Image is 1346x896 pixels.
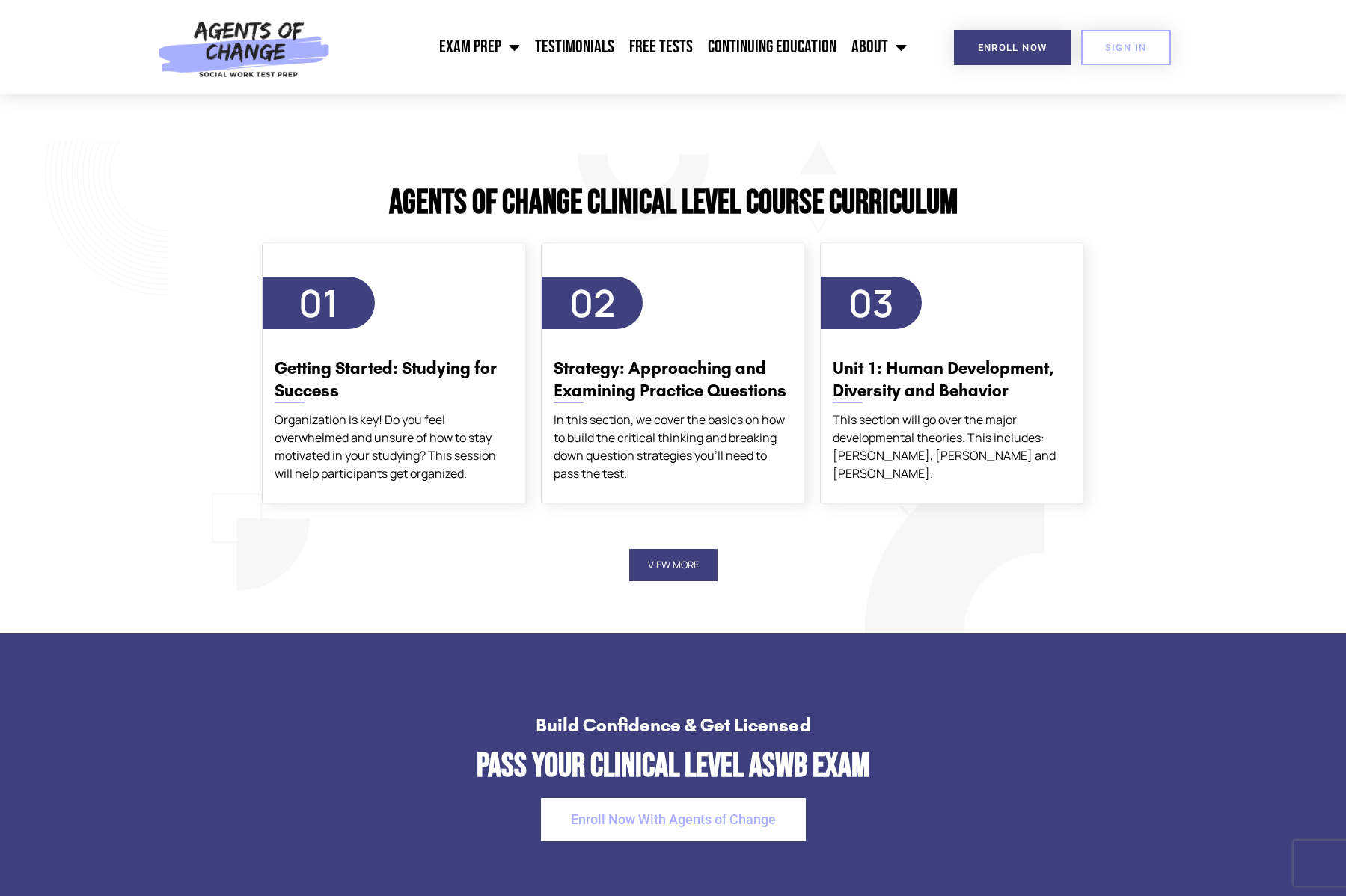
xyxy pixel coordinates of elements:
[275,358,513,402] h3: Getting Started: Studying for Success
[1081,30,1171,65] a: SIGN IN
[629,549,718,581] button: View More
[554,411,792,482] div: In this section, we cover the basics on how to build the critical thinking and breaking down ques...
[569,277,615,328] span: 02
[833,358,1071,402] h3: Unit 1: Human Development, Diversity and Behavior
[954,30,1071,65] a: Enroll Now
[338,28,914,66] nav: Menu
[571,813,776,826] span: Enroll Now With Agents of Change
[978,43,1047,52] span: Enroll Now
[254,186,1092,220] h2: Agents of Change Clinical Level Course Curriculum
[275,411,513,482] div: Organization is key! Do you feel overwhelmed and unsure of how to stay motivated in your studying...
[1105,43,1147,52] span: SIGN IN
[848,277,894,328] span: 03
[299,277,338,328] span: 01
[833,411,1071,482] div: This section will go over the major developmental theories. This includes: [PERSON_NAME], [PERSON...
[82,749,1264,783] h2: Pass Your Clinical Level ASWB Exam
[432,28,527,66] a: Exam Prep
[527,28,622,66] a: Testimonials
[541,798,806,841] a: Enroll Now With Agents of Change
[554,358,792,402] h3: Strategy: Approaching and Examining Practice Questions
[844,28,914,66] a: About
[82,716,1264,734] h4: Build Confidence & Get Licensed
[622,28,700,66] a: Free Tests
[700,28,844,66] a: Continuing Education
